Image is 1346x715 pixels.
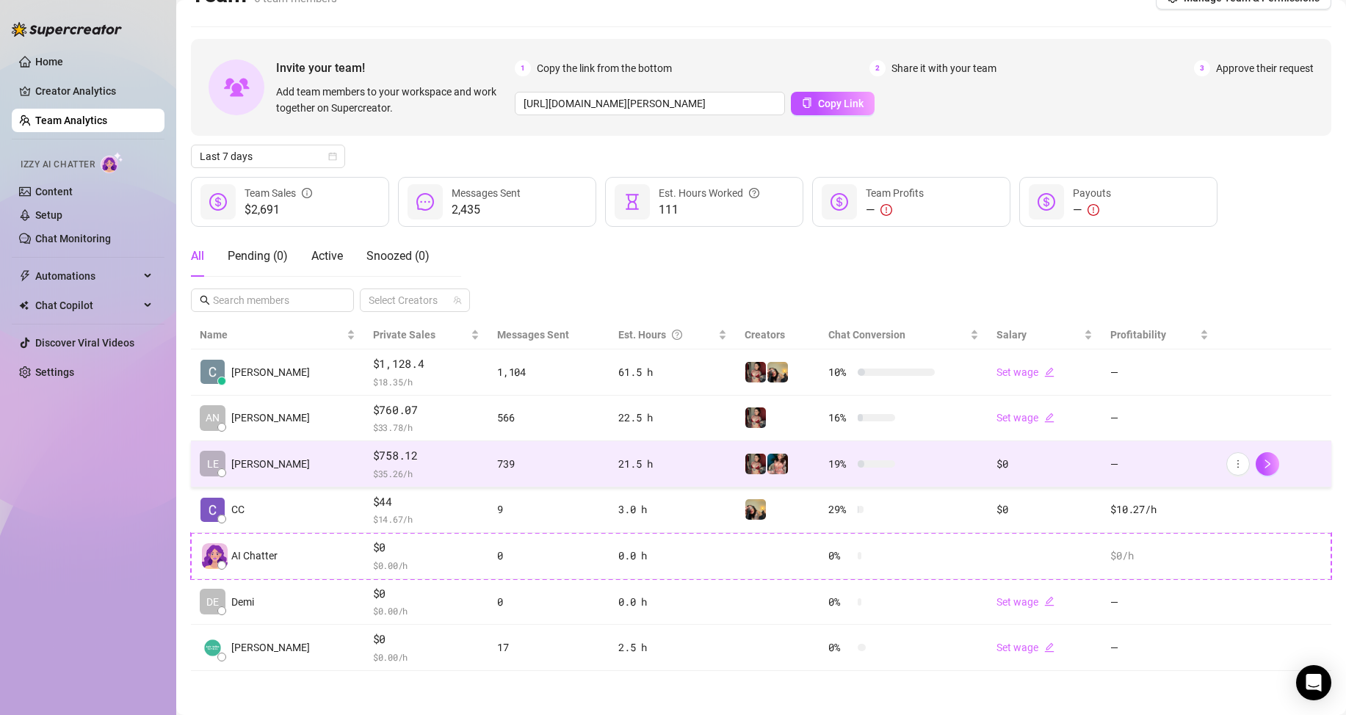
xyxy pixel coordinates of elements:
[828,594,852,610] span: 0 %
[373,493,480,511] span: $44
[767,454,788,474] img: PeggySue
[373,374,480,389] span: $ 18.35 /h
[231,548,278,564] span: AI Chatter
[996,642,1054,653] a: Set wageedit
[1110,329,1166,341] span: Profitability
[231,639,310,656] span: [PERSON_NAME]
[231,364,310,380] span: [PERSON_NAME]
[791,92,875,115] button: Copy Link
[35,294,140,317] span: Chat Copilot
[35,115,107,126] a: Team Analytics
[618,456,727,472] div: 21.5 h
[35,366,74,378] a: Settings
[831,193,848,211] span: dollar-circle
[452,187,521,199] span: Messages Sent
[1101,441,1217,487] td: —
[228,247,288,265] div: Pending ( 0 )
[328,152,337,161] span: calendar
[200,360,225,384] img: Catherine Eliza…
[373,329,435,341] span: Private Sales
[35,79,153,103] a: Creator Analytics
[1262,459,1273,469] span: right
[245,185,312,201] div: Team Sales
[231,410,310,426] span: [PERSON_NAME]
[618,594,727,610] div: 0.0 h
[1038,193,1055,211] span: dollar-circle
[213,292,333,308] input: Search members
[828,548,852,564] span: 0 %
[1296,665,1331,700] div: Open Intercom Messenger
[996,412,1054,424] a: Set wageedit
[200,295,210,305] span: search
[200,145,336,167] span: Last 7 days
[1101,396,1217,442] td: —
[880,204,892,216] span: exclamation-circle
[515,60,531,76] span: 1
[373,355,480,373] span: $1,128.4
[206,594,219,610] span: DE
[828,410,852,426] span: 16 %
[200,327,344,343] span: Name
[497,364,601,380] div: 1,104
[828,639,852,656] span: 0 %
[373,603,480,618] span: $ 0.00 /h
[231,456,310,472] span: [PERSON_NAME]
[35,209,62,221] a: Setup
[366,249,430,263] span: Snoozed ( 0 )
[767,362,788,382] img: Mistress
[21,158,95,172] span: Izzy AI Chatter
[416,193,434,211] span: message
[373,585,480,603] span: $0
[996,366,1054,378] a: Set wageedit
[200,636,225,660] img: Giada Migliavac…
[866,187,924,199] span: Team Profits
[497,329,569,341] span: Messages Sent
[818,98,864,109] span: Copy Link
[276,84,509,116] span: Add team members to your workspace and work together on Supercreator.
[1073,201,1111,219] div: —
[373,631,480,648] span: $0
[828,501,852,518] span: 29 %
[1044,413,1054,423] span: edit
[231,501,245,518] span: CC
[35,186,73,197] a: Content
[659,185,759,201] div: Est. Hours Worked
[373,539,480,556] span: $0
[191,321,364,349] th: Name
[35,337,134,349] a: Discover Viral Videos
[618,327,715,343] div: Est. Hours
[453,296,462,305] span: team
[373,466,480,481] span: $ 35.26 /h
[35,233,111,244] a: Chat Monitoring
[35,56,63,68] a: Home
[35,264,140,288] span: Automations
[497,594,601,610] div: 0
[618,364,727,380] div: 61.5 h
[373,512,480,526] span: $ 14.67 /h
[745,499,766,520] img: Mistress
[191,247,204,265] div: All
[373,402,480,419] span: $760.07
[200,498,225,522] img: CC
[618,548,727,564] div: 0.0 h
[207,456,219,472] span: LE
[745,362,766,382] img: Demi
[618,501,727,518] div: 3.0 h
[19,300,29,311] img: Chat Copilot
[245,201,312,219] span: $2,691
[537,60,672,76] span: Copy the link from the bottom
[736,321,819,349] th: Creators
[1110,501,1208,518] div: $10.27 /h
[373,650,480,664] span: $ 0.00 /h
[302,185,312,201] span: info-circle
[311,249,343,263] span: Active
[749,185,759,201] span: question-circle
[497,501,601,518] div: 9
[497,410,601,426] div: 566
[1073,187,1111,199] span: Payouts
[996,456,1093,472] div: $0
[828,329,905,341] span: Chat Conversion
[209,193,227,211] span: dollar-circle
[618,410,727,426] div: 22.5 h
[19,270,31,282] span: thunderbolt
